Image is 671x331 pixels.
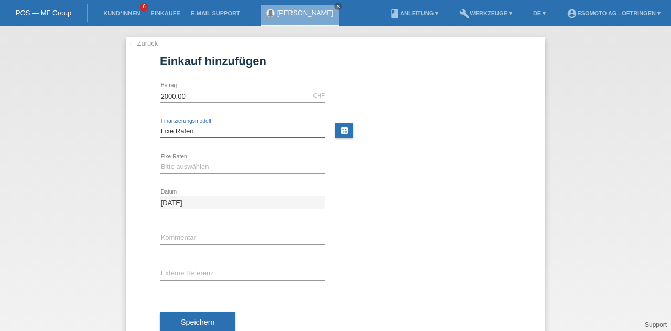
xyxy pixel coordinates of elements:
a: E-Mail Support [186,10,245,16]
a: close [334,3,342,10]
a: buildWerkzeuge ▾ [454,10,517,16]
a: DE ▾ [528,10,551,16]
a: account_circleEsomoto AG - Oftringen ▾ [561,10,666,16]
a: bookAnleitung ▾ [384,10,443,16]
i: close [335,4,341,9]
div: CHF [313,92,325,99]
h1: Einkauf hinzufügen [160,55,511,68]
i: account_circle [567,8,577,19]
i: calculate [340,126,349,135]
a: [PERSON_NAME] [277,9,333,17]
a: POS — MF Group [16,9,71,17]
a: Support [645,321,667,328]
a: Kund*innen [98,10,145,16]
a: calculate [335,123,353,138]
a: ← Zurück [128,39,158,47]
i: book [389,8,400,19]
i: build [459,8,470,19]
span: 6 [140,3,148,12]
span: Speichern [181,318,214,326]
a: Einkäufe [145,10,185,16]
